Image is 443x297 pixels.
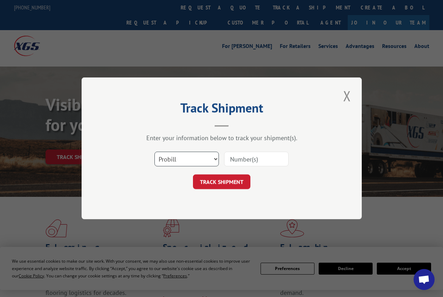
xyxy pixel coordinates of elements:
button: Close modal [341,86,353,105]
h2: Track Shipment [117,103,327,116]
a: Open chat [414,269,435,290]
button: TRACK SHIPMENT [193,175,250,189]
input: Number(s) [224,152,289,167]
div: Enter your information below to track your shipment(s). [117,134,327,142]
